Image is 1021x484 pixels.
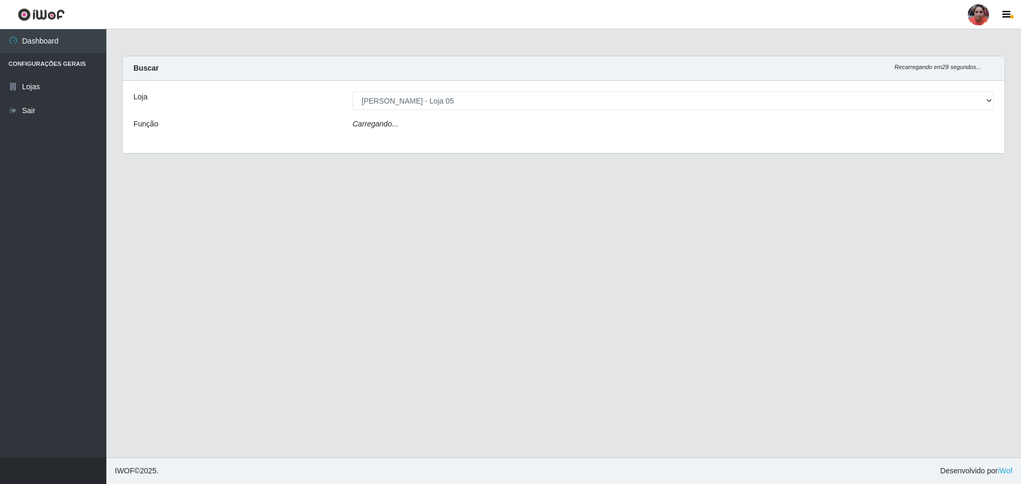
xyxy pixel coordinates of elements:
span: IWOF [115,466,135,475]
label: Loja [133,91,147,103]
span: Desenvolvido por [940,465,1012,477]
strong: Buscar [133,64,158,72]
i: Recarregando em 29 segundos... [894,64,981,70]
label: Função [133,118,158,130]
i: Carregando... [353,120,398,128]
img: CoreUI Logo [18,8,65,21]
a: iWof [998,466,1012,475]
span: © 2025 . [115,465,158,477]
